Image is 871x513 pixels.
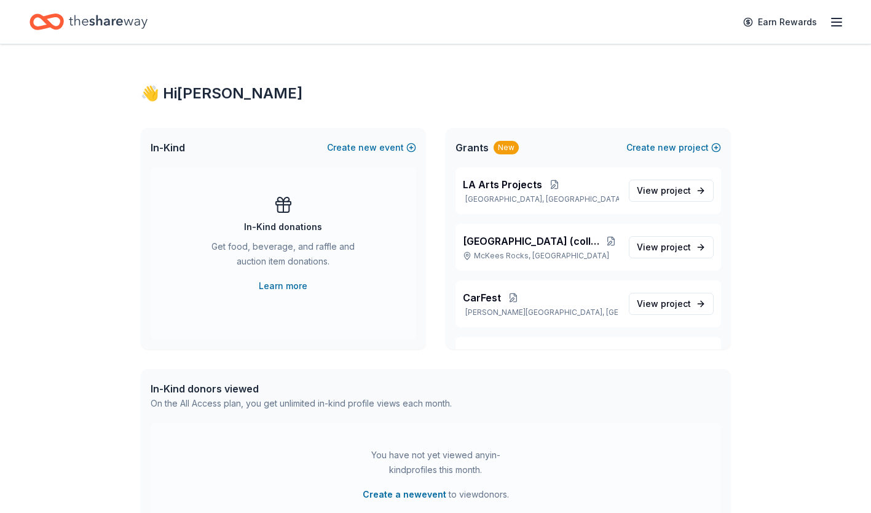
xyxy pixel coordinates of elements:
span: [GEOGRAPHIC_DATA] (collaborative project) [463,234,603,249]
a: Home [30,7,148,36]
span: project [661,242,691,252]
p: McKees Rocks, [GEOGRAPHIC_DATA] [463,251,619,261]
div: New [494,141,519,154]
span: NESA [463,347,489,362]
div: Get food, beverage, and raffle and auction item donations. [200,239,367,274]
button: Create a newevent [363,487,446,502]
span: new [658,140,676,155]
div: In-Kind donors viewed [151,381,452,396]
span: project [661,298,691,309]
button: Createnewevent [327,140,416,155]
button: Createnewproject [626,140,721,155]
a: Earn Rewards [736,11,824,33]
a: View project [629,236,714,258]
div: In-Kind donations [244,220,322,234]
span: project [661,185,691,196]
p: [PERSON_NAME][GEOGRAPHIC_DATA], [GEOGRAPHIC_DATA] [463,308,619,317]
div: 👋 Hi [PERSON_NAME] [141,84,731,103]
p: [GEOGRAPHIC_DATA], [GEOGRAPHIC_DATA] [463,194,619,204]
span: View [637,240,691,255]
span: CarFest [463,290,501,305]
a: Learn more [259,279,307,293]
span: View [637,296,691,311]
a: View project [629,293,714,315]
span: new [358,140,377,155]
span: to view donors . [363,487,509,502]
span: LA Arts Projects [463,177,542,192]
span: Grants [455,140,489,155]
div: You have not yet viewed any in-kind profiles this month. [359,448,513,477]
span: View [637,183,691,198]
a: View project [629,180,714,202]
div: On the All Access plan, you get unlimited in-kind profile views each month. [151,396,452,411]
span: In-Kind [151,140,185,155]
